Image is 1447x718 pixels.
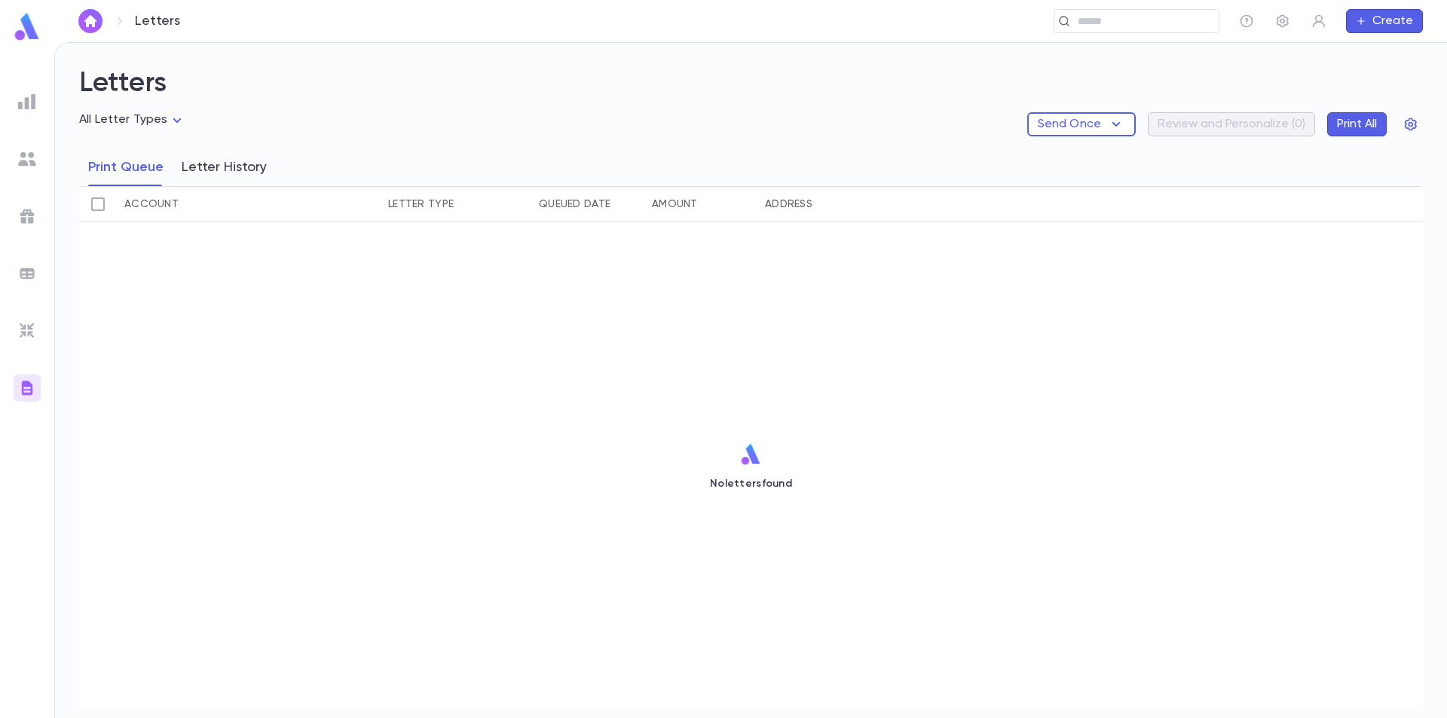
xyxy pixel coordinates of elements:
img: home_white.a664292cf8c1dea59945f0da9f25487c.svg [81,15,99,27]
img: campaigns_grey.99e729a5f7ee94e3726e6486bddda8f1.svg [18,207,36,225]
div: Letter Type [381,186,531,222]
div: Address [765,186,812,222]
div: Queued Date [531,186,644,222]
button: Print Queue [88,148,164,186]
div: Address [757,186,1021,222]
p: Send Once [1038,117,1101,132]
h2: Letters [79,67,1423,112]
p: No letters found [710,478,792,490]
img: letters_gradient.3eab1cb48f695cfc331407e3924562ea.svg [18,379,36,397]
div: Letter Type [388,186,454,222]
div: Amount [652,186,698,222]
img: reports_grey.c525e4749d1bce6a11f5fe2a8de1b229.svg [18,93,36,111]
div: Account [117,186,381,222]
img: imports_grey.530a8a0e642e233f2baf0ef88e8c9fcb.svg [18,322,36,340]
div: All Letter Types [79,108,186,132]
img: students_grey.60c7aba0da46da39d6d829b817ac14fc.svg [18,150,36,168]
p: Letters [135,13,180,29]
button: Print All [1327,112,1387,136]
span: All Letter Types [79,114,168,126]
div: Amount [644,186,757,222]
button: Create [1346,9,1423,33]
div: Account [124,186,179,222]
img: logo [739,443,763,466]
img: logo [12,12,42,41]
div: Queued Date [539,186,610,222]
img: batches_grey.339ca447c9d9533ef1741baa751efc33.svg [18,264,36,283]
button: Letter History [182,148,267,186]
button: Send Once [1027,112,1136,136]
